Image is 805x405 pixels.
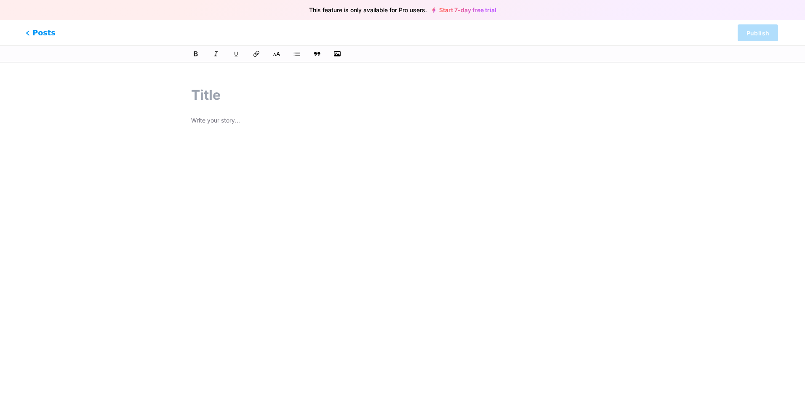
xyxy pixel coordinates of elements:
[191,85,613,105] input: Title
[432,7,496,13] a: Start 7-day free trial
[738,24,778,41] button: Publish
[26,27,56,38] span: Posts
[309,4,427,16] span: This feature is only available for Pro users.
[746,29,769,37] span: Publish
